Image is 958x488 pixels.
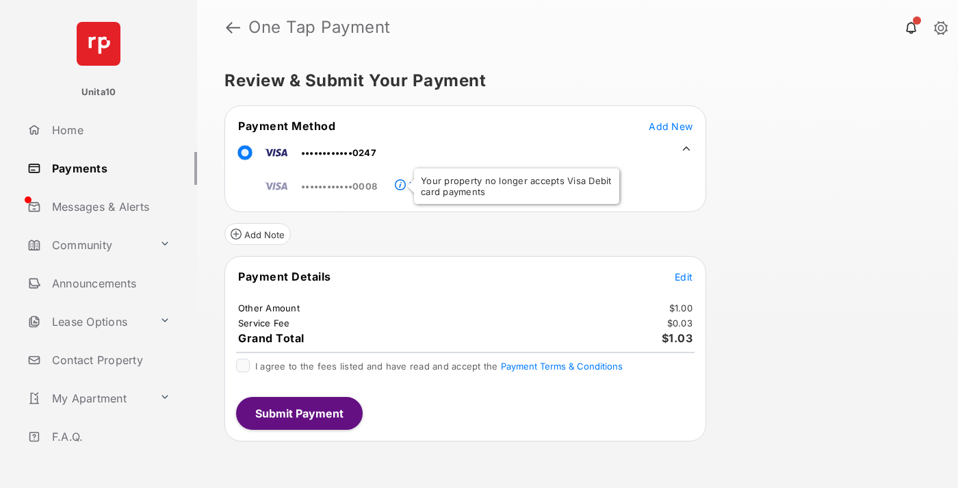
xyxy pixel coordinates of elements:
[22,344,197,376] a: Contact Property
[81,86,116,99] p: Unita10
[22,420,197,453] a: F.A.Q.
[238,119,335,133] span: Payment Method
[255,361,623,372] span: I agree to the fees listed and have read and accept the
[77,22,120,66] img: svg+xml;base64,PHN2ZyB4bWxucz0iaHR0cDovL3d3dy53My5vcmcvMjAwMC9zdmciIHdpZHRoPSI2NCIgaGVpZ2h0PSI2NC...
[666,317,693,329] td: $0.03
[224,73,920,89] h5: Review & Submit Your Payment
[22,267,197,300] a: Announcements
[248,19,391,36] strong: One Tap Payment
[238,331,305,345] span: Grand Total
[675,271,692,283] span: Edit
[238,270,331,283] span: Payment Details
[22,190,197,223] a: Messages & Alerts
[22,229,154,261] a: Community
[301,181,377,192] span: ••••••••••••0008
[22,305,154,338] a: Lease Options
[237,317,291,329] td: Service Fee
[649,120,692,132] span: Add New
[675,270,692,283] button: Edit
[301,147,376,158] span: ••••••••••••0247
[22,152,197,185] a: Payments
[501,361,623,372] button: I agree to the fees listed and have read and accept the
[22,382,154,415] a: My Apartment
[649,119,692,133] button: Add New
[224,223,291,245] button: Add Note
[414,168,619,204] div: Your property no longer accepts Visa Debit card payments
[406,169,521,192] a: Payment Method Unavailable
[22,114,197,146] a: Home
[236,397,363,430] button: Submit Payment
[662,331,693,345] span: $1.03
[669,302,693,314] td: $1.00
[237,302,300,314] td: Other Amount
